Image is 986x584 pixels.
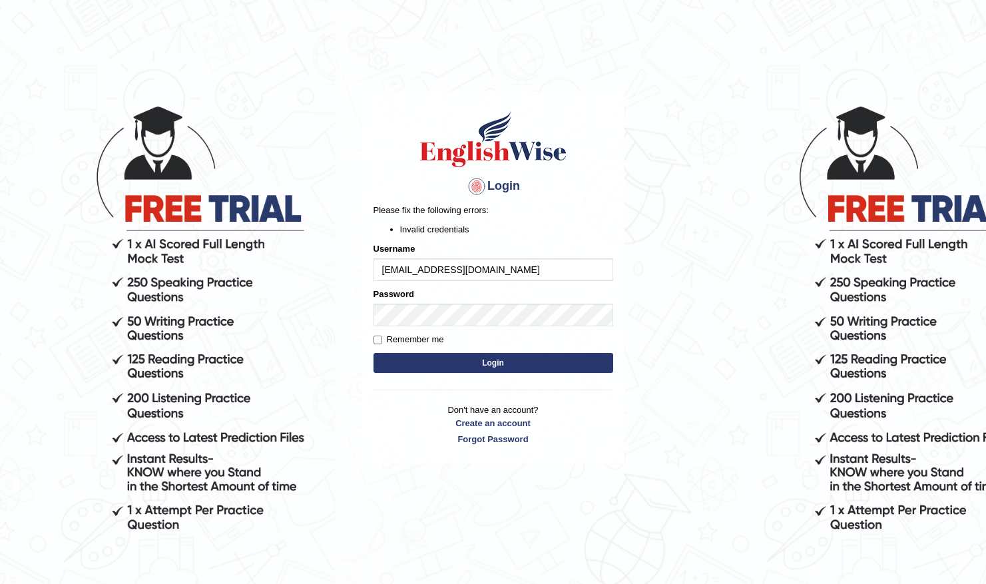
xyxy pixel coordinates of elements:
[373,336,382,344] input: Remember me
[373,404,613,445] p: Don't have an account?
[373,433,613,445] a: Forgot Password
[373,353,613,373] button: Login
[373,333,444,346] label: Remember me
[373,288,414,300] label: Password
[373,176,613,197] h4: Login
[373,242,415,255] label: Username
[400,223,613,236] li: Invalid credentials
[373,417,613,430] a: Create an account
[417,109,569,169] img: Logo of English Wise sign in for intelligent practice with AI
[373,204,613,216] p: Please fix the following errors:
